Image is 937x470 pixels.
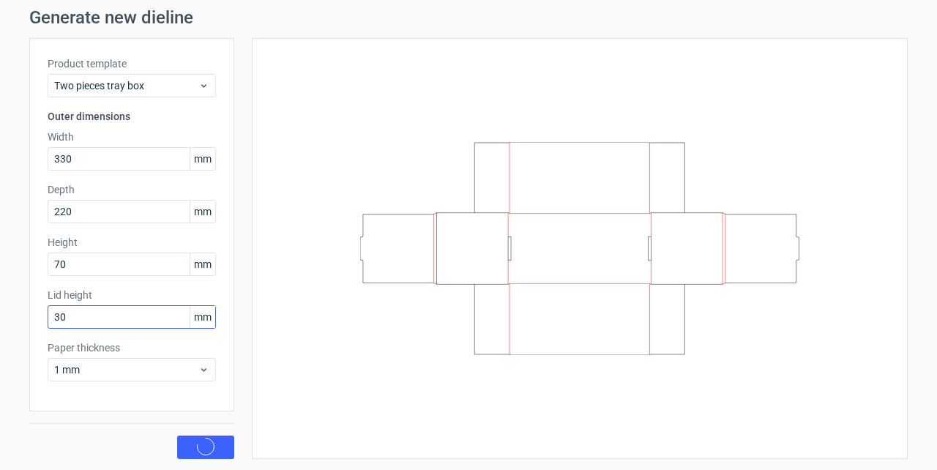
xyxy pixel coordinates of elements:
span: mm [190,201,215,223]
label: Height [48,235,216,250]
label: Paper thickness [48,340,216,355]
label: Product template [48,56,216,71]
span: mm [190,148,215,170]
span: mm [190,306,215,328]
label: Width [48,130,216,144]
span: Two pieces tray box [54,78,198,93]
span: 1 mm [54,362,198,377]
h3: Outer dimensions [48,109,216,124]
label: Lid height [48,288,216,302]
span: mm [190,253,215,275]
label: Depth [48,182,216,197]
h1: Generate new dieline [29,9,908,26]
